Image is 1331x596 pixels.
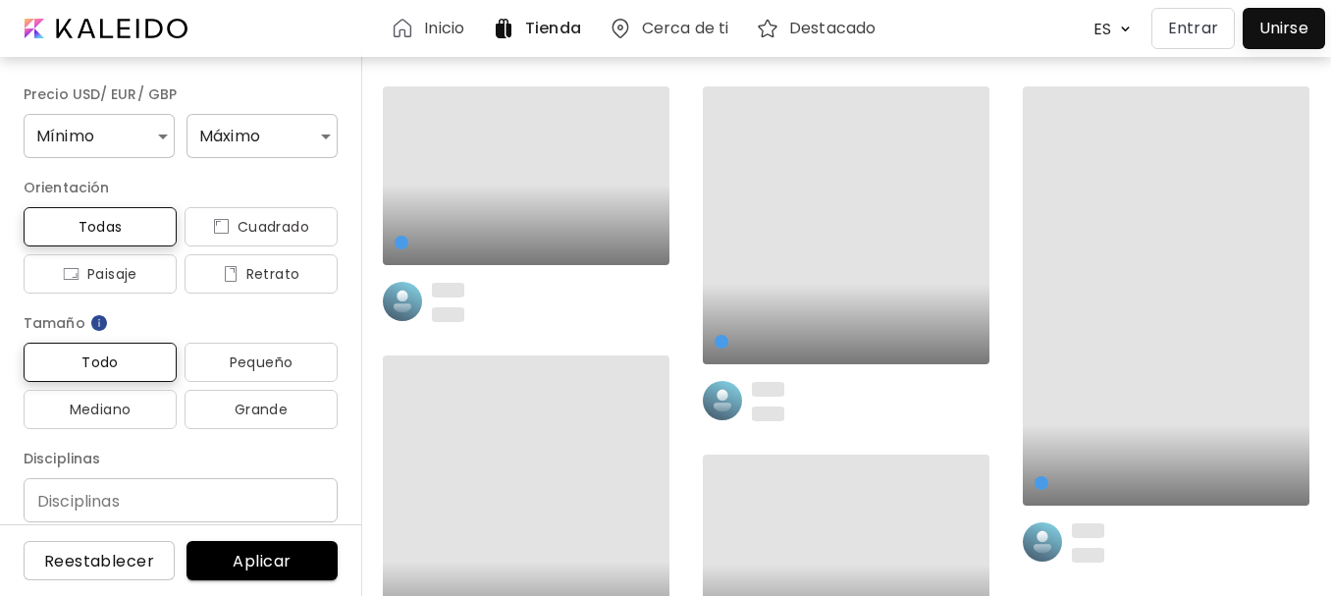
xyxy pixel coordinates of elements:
[89,313,109,333] img: info
[391,17,472,40] a: Inicio
[24,343,177,382] button: Todo
[24,254,177,294] button: iconPaisaje
[424,21,464,36] h6: Inicio
[185,343,338,382] button: Pequeño
[202,551,322,571] span: Aplicar
[39,398,161,421] span: Mediano
[185,254,338,294] button: iconRetrato
[1084,12,1115,46] div: ES
[24,82,338,106] h6: Precio USD/ EUR/ GBP
[525,21,581,36] h6: Tienda
[1115,20,1136,38] img: arrow down
[200,215,322,239] span: Cuadrado
[24,114,175,158] div: Mínimo
[39,215,161,239] span: Todas
[1151,8,1243,49] a: Entrar
[213,219,230,235] img: icon
[1168,17,1218,40] p: Entrar
[200,398,322,421] span: Grande
[642,21,728,36] h6: Cerca de ti
[1243,8,1325,49] a: Unirse
[185,207,338,246] button: iconCuadrado
[63,266,80,282] img: icon
[24,541,175,580] button: Reestablecer
[24,447,338,470] h6: Disciplinas
[223,266,239,282] img: icon
[24,311,338,335] h6: Tamaño
[609,17,736,40] a: Cerca de ti
[24,207,177,246] button: Todas
[39,551,159,571] span: Reestablecer
[24,176,338,199] h6: Orientación
[39,351,161,374] span: Todo
[24,390,177,429] button: Mediano
[200,262,322,286] span: Retrato
[756,17,883,40] a: Destacado
[1151,8,1235,49] button: Entrar
[789,21,876,36] h6: Destacado
[39,262,161,286] span: Paisaje
[185,390,338,429] button: Grande
[200,351,322,374] span: Pequeño
[186,541,338,580] button: Aplicar
[492,17,589,40] a: Tienda
[186,114,338,158] div: Máximo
